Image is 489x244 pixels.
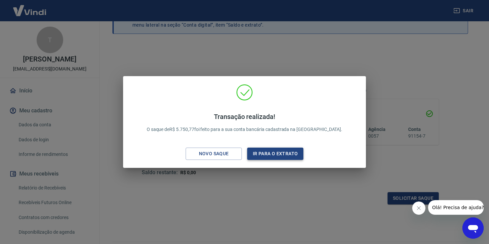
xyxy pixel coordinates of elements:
[4,5,56,10] span: Olá! Precisa de ajuda?
[147,113,343,133] p: O saque de R$ 5.750,77 foi feito para a sua conta bancária cadastrada na [GEOGRAPHIC_DATA].
[191,150,237,158] div: Novo saque
[428,200,484,215] iframe: Mensagem da empresa
[247,148,303,160] button: Ir para o extrato
[412,201,425,215] iframe: Fechar mensagem
[186,148,242,160] button: Novo saque
[462,217,484,239] iframe: Botão para abrir a janela de mensagens
[147,113,343,121] h4: Transação realizada!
